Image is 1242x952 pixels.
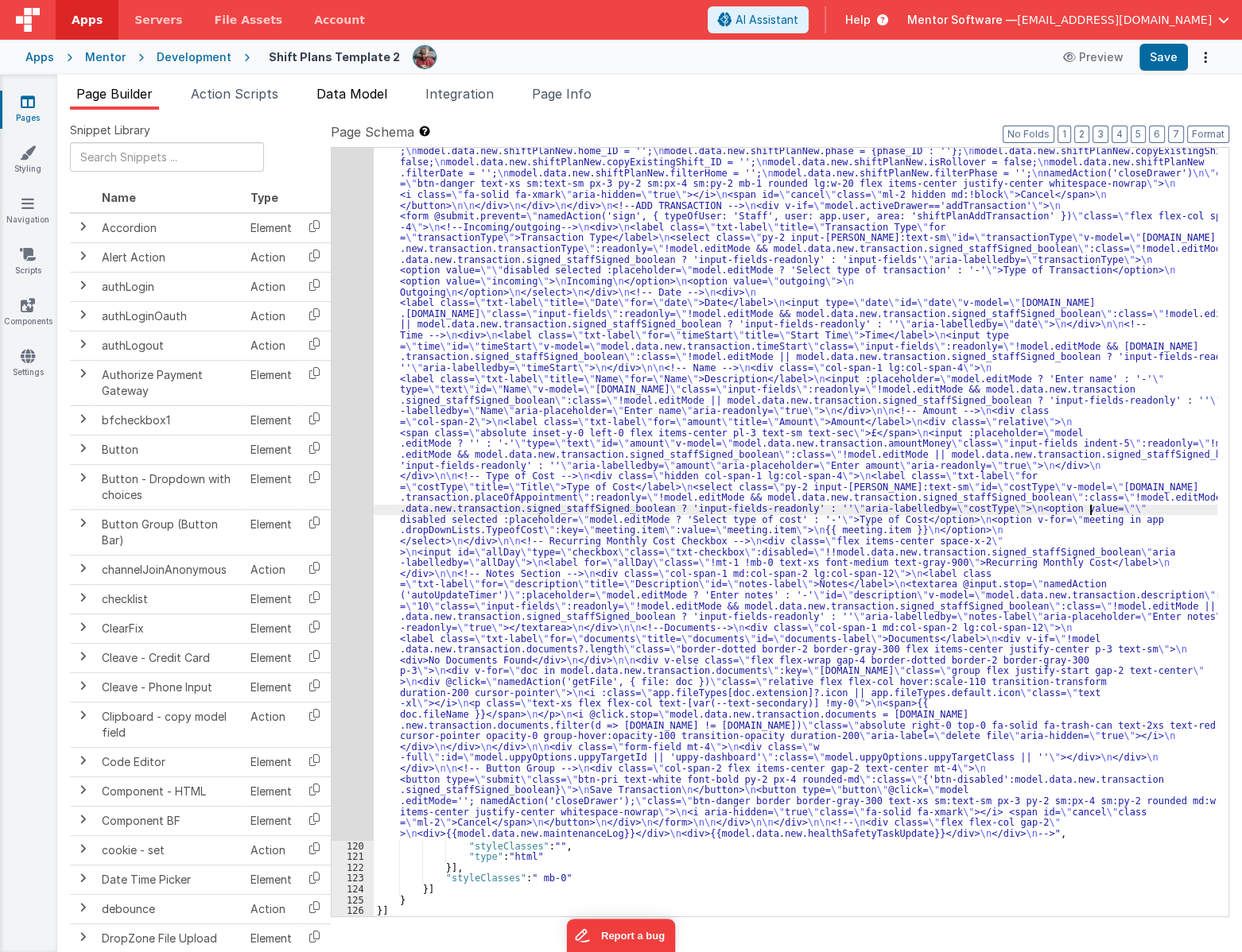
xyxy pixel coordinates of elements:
td: Element [244,806,298,835]
div: 121 [332,851,374,862]
div: 124 [332,884,374,895]
td: authLogin [95,272,244,301]
div: 122 [332,862,374,873]
td: Element [244,435,298,464]
td: Button - Dropdown with choices [95,464,244,509]
td: Action [244,702,298,747]
td: Element [244,776,298,806]
td: authLoginOauth [95,301,244,331]
span: Apps [72,12,103,28]
td: bfcheckbox1 [95,405,244,435]
button: 5 [1131,126,1146,143]
div: 120 [332,841,374,852]
button: 2 [1074,126,1089,143]
td: Cleave - Phone Input [95,672,244,702]
div: 126 [332,905,374,916]
td: Element [244,405,298,435]
td: Element [244,643,298,672]
td: Action [244,301,298,331]
td: Clipboard - copy model field [95,702,244,747]
span: AI Assistant [735,12,798,28]
span: [EMAIL_ADDRESS][DOMAIN_NAME] [1017,12,1212,28]
td: channelJoinAnonymous [95,555,244,584]
td: Action [244,835,298,865]
td: Element [244,747,298,776]
button: Save [1139,44,1188,71]
td: Element [244,613,298,643]
button: 7 [1168,126,1184,143]
td: Action [244,331,298,360]
span: Action Scripts [191,86,278,102]
td: Accordion [95,213,244,243]
span: Name [102,191,136,204]
td: Date Time Picker [95,865,244,894]
td: cookie - set [95,835,244,865]
td: Element [244,213,298,243]
div: 125 [332,895,374,906]
button: Mentor Software — [EMAIL_ADDRESS][DOMAIN_NAME] [907,12,1229,28]
h4: Shift Plans Template 2 [269,51,400,63]
div: Development [157,49,231,65]
button: Format [1187,126,1229,143]
td: Element [244,584,298,613]
span: Page Schema [331,122,414,141]
button: 3 [1093,126,1108,143]
div: Mentor [85,49,126,65]
div: 123 [332,873,374,884]
span: Page Info [532,86,592,102]
img: eba322066dbaa00baf42793ca2fab581 [413,46,436,68]
span: Integration [425,86,494,102]
iframe: Marker.io feedback button [567,919,676,952]
td: Element [244,672,298,702]
td: Code Editor [95,747,244,776]
td: debounce [95,894,244,923]
div: Apps [25,49,54,65]
td: authLogout [95,331,244,360]
td: Alert Action [95,242,244,272]
td: Action [244,555,298,584]
button: Options [1194,46,1217,68]
button: AI Assistant [708,6,809,33]
input: Search Snippets ... [70,142,264,172]
span: File Assets [215,12,283,28]
td: Component BF [95,806,244,835]
td: Action [244,242,298,272]
button: 6 [1149,126,1165,143]
button: No Folds [1003,126,1054,143]
td: Element [244,509,298,555]
span: Page Builder [76,86,153,102]
td: Cleave - Credit Card [95,643,244,672]
span: Help [845,12,871,28]
td: Element [244,360,298,405]
td: ClearFix [95,613,244,643]
td: Button [95,435,244,464]
span: Mentor Software — [907,12,1017,28]
button: 1 [1058,126,1071,143]
td: Action [244,894,298,923]
td: Element [244,464,298,509]
td: Authorize Payment Gateway [95,360,244,405]
td: Component - HTML [95,776,244,806]
td: Element [244,865,298,894]
span: Type [250,191,278,204]
button: 4 [1112,126,1128,143]
td: Button Group (Button Bar) [95,509,244,555]
td: checklist [95,584,244,613]
span: Data Model [316,86,387,102]
span: Servers [134,12,182,28]
button: Preview [1054,45,1133,70]
td: Action [244,272,298,301]
span: Snippet Library [70,122,150,138]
